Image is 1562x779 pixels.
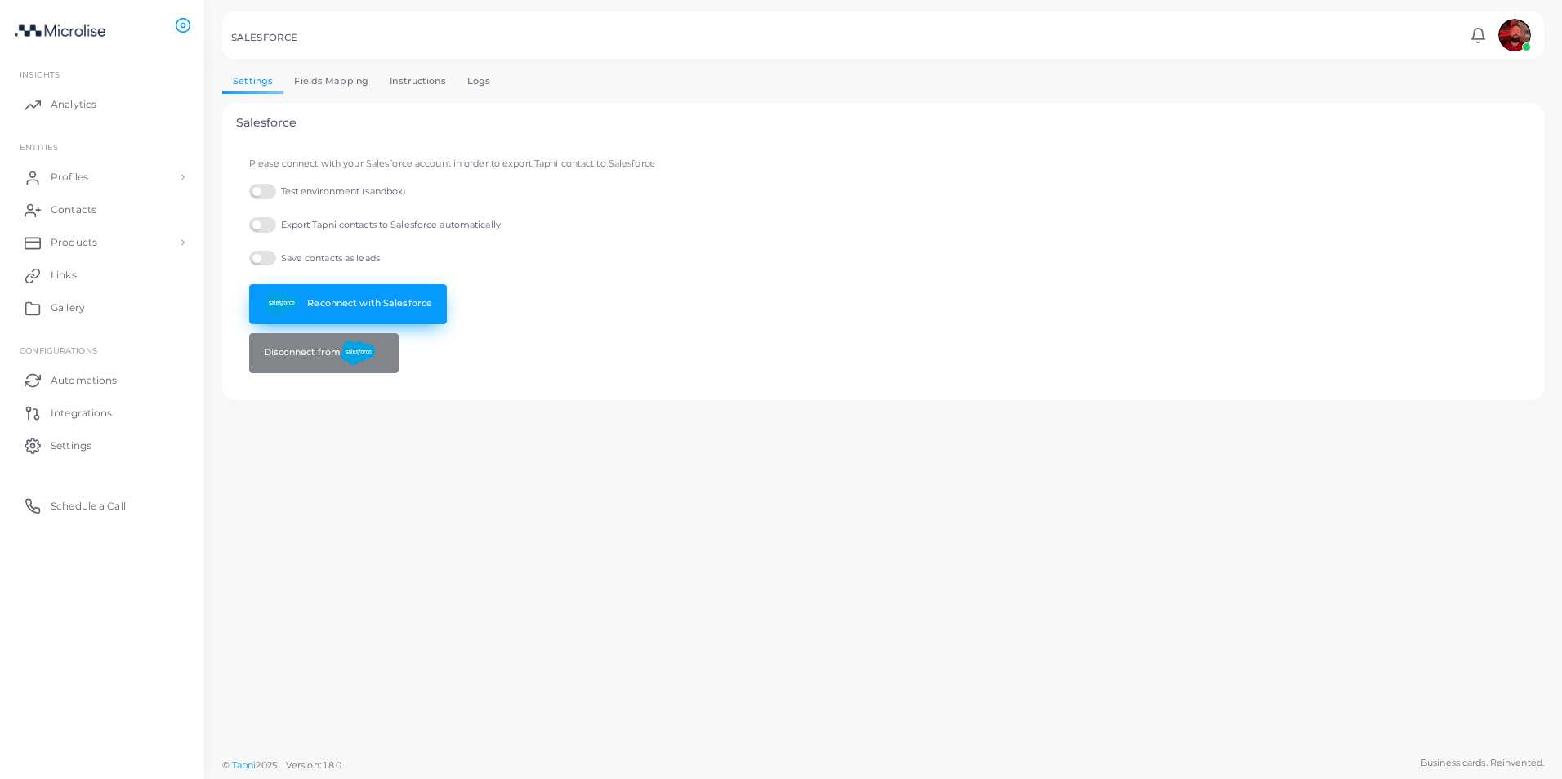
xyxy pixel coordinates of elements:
span: INSIGHTS [20,69,60,79]
a: Links [12,259,192,292]
h4: Salesforce [236,116,1531,130]
a: Settings [12,429,192,461]
span: Integrations [51,406,112,421]
a: Schedule a Call [12,489,192,522]
a: Tapni [232,759,257,771]
a: Products [12,226,192,259]
h5: SALESFORCE [231,32,297,43]
span: Links [51,268,77,283]
span: ENTITIES [20,142,58,152]
span: Business cards. Reinvented. [1421,756,1544,770]
a: Integrations [12,396,192,429]
a: Automations [12,363,192,396]
span: Analytics [51,97,96,112]
label: Test environment (sandbox) [249,184,406,199]
span: © [222,759,341,772]
img: 2560px-Salesforce.com_logo.svg.png [264,292,299,316]
span: Gallery [51,300,85,315]
span: Configurations [20,345,97,355]
button: Disconnect from [249,333,399,373]
label: Save contacts as leads [249,251,380,266]
span: Automations [51,373,117,388]
span: Profiles [51,170,88,185]
label: Export Tapni contacts to Salesforce automatically [249,217,501,233]
a: Analytics [12,88,192,121]
span: Schedule a Call [51,499,126,514]
span: 2025 [256,759,276,772]
img: 2560px-Salesforce.com_logo.svg.png [341,341,376,365]
a: Logs [457,69,502,93]
a: Profiles [12,161,192,194]
span: Products [51,235,97,250]
img: avatar [1498,19,1531,51]
p: Please connect with your Salesforce account in order to export Tapni contact to Salesforce [249,157,1517,171]
span: Contacts [51,203,96,217]
a: Contacts [12,194,192,226]
img: logo [15,16,105,46]
a: Fields Mapping [283,69,379,93]
a: Reconnect with Salesforce [249,284,447,324]
span: Settings [51,438,91,453]
a: avatar [1493,19,1535,51]
a: Settings [222,69,283,93]
a: Instructions [379,69,457,93]
span: Version: 1.8.0 [286,759,342,771]
a: Gallery [12,292,192,324]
